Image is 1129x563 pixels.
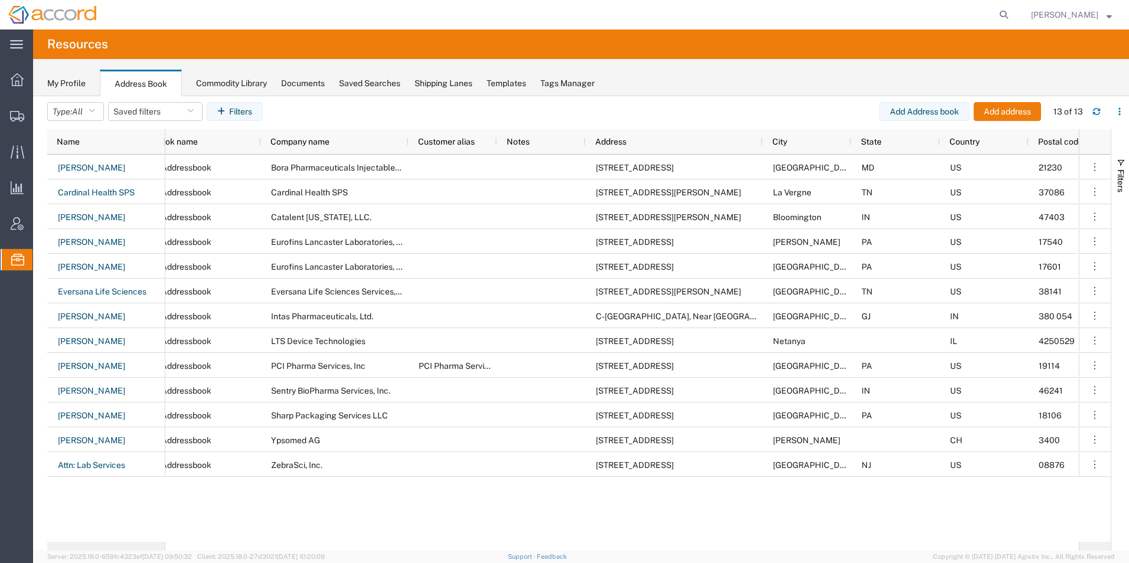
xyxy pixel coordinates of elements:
span: 47403 [1039,212,1065,222]
span: Company Addressbook [123,460,211,470]
span: C-Wing Corporate House, Near Sola Bridge [596,312,798,321]
a: [PERSON_NAME] [57,233,126,252]
span: 18106 [1039,411,1062,420]
span: Eurofins Lancaster Laboratories, Inc. [271,262,410,271]
span: Memphis [773,287,857,296]
span: US [950,411,961,420]
a: Support [508,553,537,560]
span: Cardinal Health SPS [271,188,348,197]
a: Feedback [537,553,567,560]
span: Brunnmattstrasse 6 [596,436,674,445]
span: Eversana Life Sciences Services, LLC. [271,287,415,296]
a: [PERSON_NAME] [57,407,126,425]
span: US [950,460,961,470]
button: Saved filters [108,102,203,121]
a: [PERSON_NAME] [57,307,126,326]
span: LTS Device Technologies [271,336,366,346]
span: Name [57,137,80,146]
span: PA [862,237,872,247]
h4: Resources [47,30,108,59]
span: Company Addressbook [123,212,211,222]
span: 380 054 [1039,312,1072,321]
span: Filters [1116,169,1125,192]
div: Address Book [100,70,182,97]
span: Ypsomed AG [271,436,320,445]
span: City [772,137,787,146]
span: Bloomington [773,212,821,222]
span: Client: 2025.18.0-27d3021 [197,553,325,560]
span: 100 Market Square South [596,237,674,247]
div: Commodity Library [196,77,267,90]
span: 46241 [1039,386,1063,395]
span: [DATE] 10:20:09 [277,553,325,560]
span: 17601 [1039,262,1061,271]
span: Server: 2025.18.0-659fc4323ef [47,553,192,560]
a: [PERSON_NAME] [57,332,126,351]
span: GJ [862,312,870,321]
a: Cardinal Health SPS [57,184,135,202]
button: Add Address book [879,102,970,121]
span: TN [862,188,873,197]
span: Notes [507,137,530,146]
span: Company Addressbook [123,386,211,395]
span: Company Addressbook [123,361,211,371]
a: [PERSON_NAME] [57,208,126,227]
span: 15 Ingram Blvd. [596,188,741,197]
span: Customer alias [418,137,475,146]
span: ZebraSci, Inc. [271,460,322,470]
span: 08876 [1039,460,1065,470]
a: [PERSON_NAME] [57,382,126,401]
span: Country [949,137,980,146]
span: 29 Yad Harutzim St. [596,336,674,346]
button: Type:All [47,102,104,121]
span: US [950,386,961,395]
span: Indianapolis [773,386,857,395]
span: [DATE] 09:50:32 [142,553,192,560]
span: 4605 Decatur Boulevard [596,386,674,395]
span: Philadelphia [773,361,857,371]
span: NJ [862,460,871,470]
span: Bora Pharmaceuticals Injectables Inc. [271,163,415,172]
span: PA [862,361,872,371]
span: IN [862,386,870,395]
button: Add address [974,102,1041,121]
span: Branchburg [773,460,857,470]
span: Netanya [773,336,805,346]
a: Attn: Lab Services [57,456,126,475]
span: US [950,287,961,296]
span: Company Addressbook [123,312,211,321]
a: [PERSON_NAME] [57,258,126,277]
a: [PERSON_NAME] [57,357,126,376]
span: 4250529 [1039,336,1075,346]
span: Ahmedabad [773,312,857,321]
span: IN [862,212,870,222]
span: 21230 [1039,163,1062,172]
span: IL [950,336,957,346]
div: Saved Searches [339,77,400,90]
span: PA [862,411,872,420]
span: 3001 Red Lion Road [596,361,674,371]
span: Allentown [773,411,857,420]
span: Company Addressbook [123,237,211,247]
span: La Vergne [773,188,811,197]
div: 13 of 13 [1053,106,1083,118]
div: Documents [281,77,325,90]
span: 38141 [1039,287,1062,296]
span: Catalent Indiana, LLC. [271,212,371,222]
span: US [950,212,961,222]
span: Intas Pharmaceuticals, Ltd. [271,312,373,321]
span: US [950,262,961,271]
a: [PERSON_NAME] [57,159,126,178]
span: Sentry BioPharma Services, Inc. [271,386,390,395]
span: MD [862,163,875,172]
span: PA [862,262,872,271]
span: Company Addressbook [123,163,211,172]
span: Company Addressbook [123,436,211,445]
span: Lancaster [773,262,857,271]
div: My Profile [47,77,86,90]
span: Baltimore [773,163,857,172]
span: 17540 [1039,237,1063,247]
a: [PERSON_NAME] [57,431,126,450]
div: Templates [487,77,526,90]
span: Company Addressbook [123,336,211,346]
